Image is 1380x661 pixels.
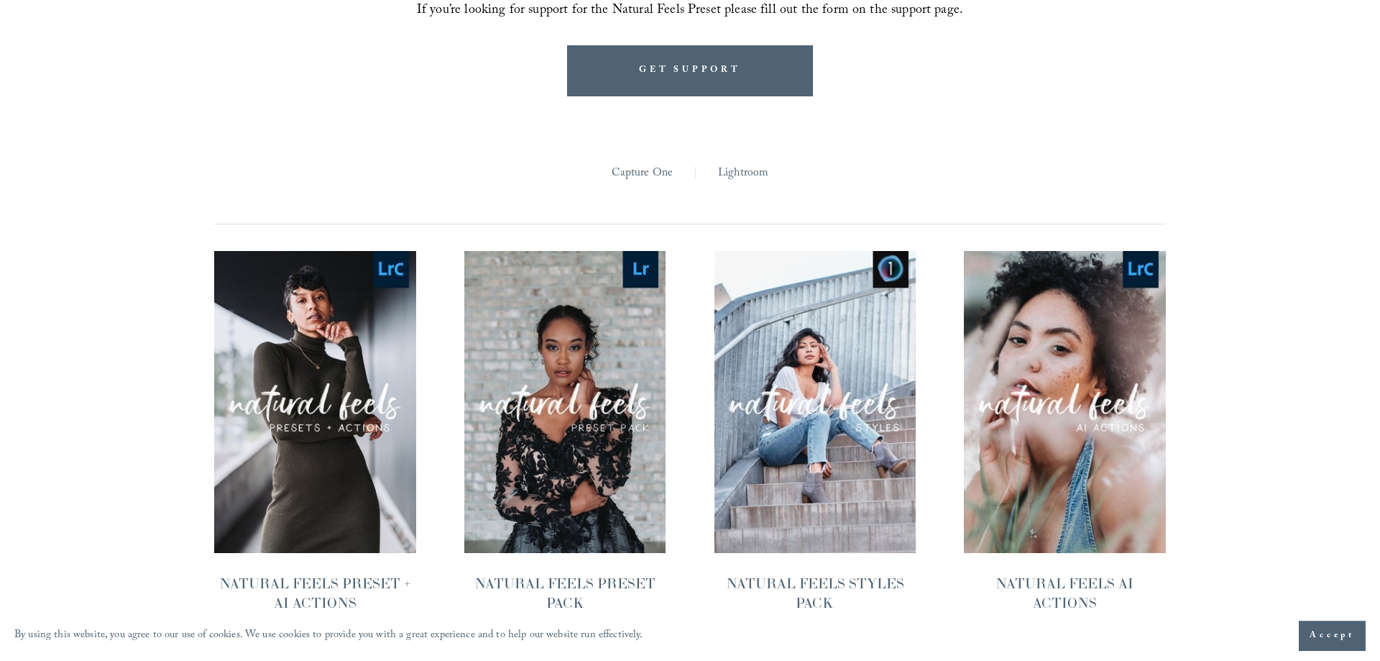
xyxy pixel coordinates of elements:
a: NATURAL FEELS AI ACTIONS [964,251,1165,626]
a: NATURAL FEELS PRESET PACK [464,251,666,626]
a: GET SUPPORT [567,45,813,96]
a: Lightroom [718,163,768,185]
div: NATURAL FEELS AI ACTIONS [964,574,1165,613]
button: Accept [1299,621,1366,651]
div: NATURAL FEELS PRESET PACK [464,574,666,613]
span: Accept [1310,629,1355,643]
div: NATURAL FEELS PRESET + AI ACTIONS [214,574,415,613]
a: NATURAL FEELS PRESET + AI ACTIONS [214,251,415,626]
a: Capture One [612,163,673,185]
div: NATURAL FEELS STYLES PACK [714,574,916,613]
a: NATURAL FEELS STYLES PACK [714,251,916,626]
p: By using this website, you agree to our use of cookies. We use cookies to provide you with a grea... [14,626,643,647]
span: | [694,163,697,185]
